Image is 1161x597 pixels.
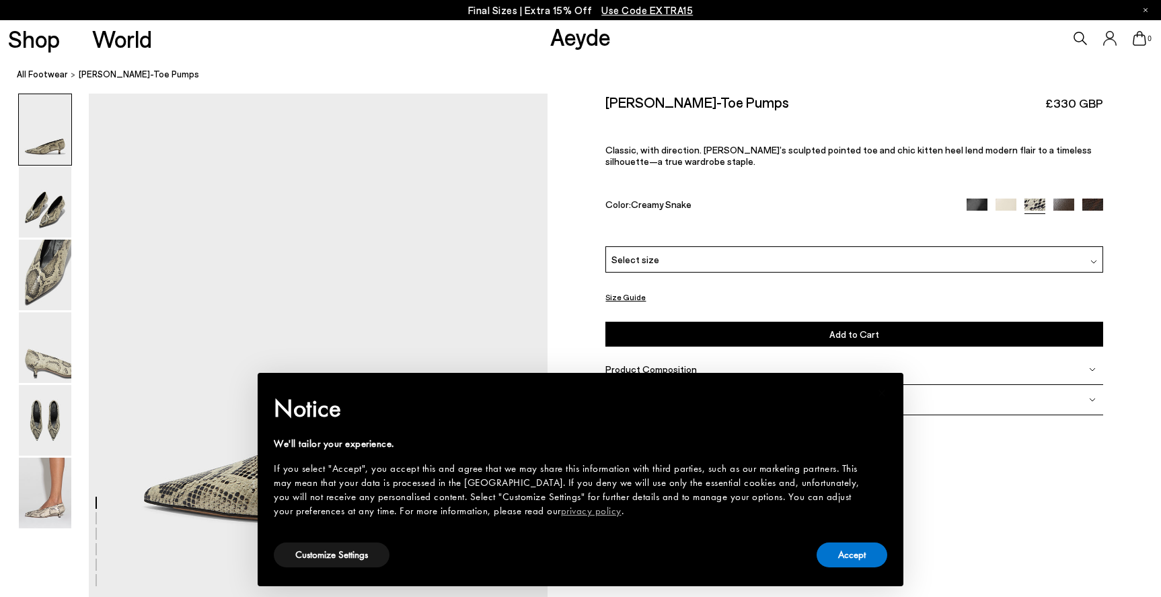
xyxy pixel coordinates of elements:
[17,57,1161,94] nav: breadcrumb
[1089,366,1096,373] img: svg%3E
[8,27,60,50] a: Shop
[605,289,646,306] button: Size Guide
[1089,396,1096,403] img: svg%3E
[19,312,71,383] img: Clara Pointed-Toe Pumps - Image 4
[1045,95,1103,112] span: £330 GBP
[19,385,71,456] img: Clara Pointed-Toe Pumps - Image 5
[605,144,1102,167] p: Classic, with direction. [PERSON_NAME]’s sculpted pointed toe and chic kitten heel lend modern fl...
[274,391,866,426] h2: Notice
[19,167,71,238] img: Clara Pointed-Toe Pumps - Image 2
[829,328,879,340] span: Add to Cart
[274,542,389,567] button: Customize Settings
[605,322,1102,347] button: Add to Cart
[631,199,691,210] span: Creamy Snake
[274,462,866,518] div: If you select "Accept", you accept this and agree that we may share this information with third p...
[601,4,693,16] span: Navigate to /collections/ss25-final-sizes
[274,437,866,451] div: We'll tailor your experience.
[1133,31,1146,46] a: 0
[17,67,68,81] a: All Footwear
[19,240,71,310] img: Clara Pointed-Toe Pumps - Image 3
[561,504,622,518] a: privacy policy
[1146,35,1153,42] span: 0
[550,22,611,50] a: Aeyde
[92,27,152,50] a: World
[611,252,659,267] span: Select size
[605,94,789,110] h2: [PERSON_NAME]-Toe Pumps
[605,199,950,214] div: Color:
[1090,258,1097,265] img: svg%3E
[19,94,71,165] img: Clara Pointed-Toe Pumps - Image 1
[19,458,71,528] img: Clara Pointed-Toe Pumps - Image 6
[866,377,898,409] button: Close this notice
[878,382,887,403] span: ×
[468,2,694,19] p: Final Sizes | Extra 15% Off
[79,67,199,81] span: [PERSON_NAME]-Toe Pumps
[817,542,887,567] button: Accept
